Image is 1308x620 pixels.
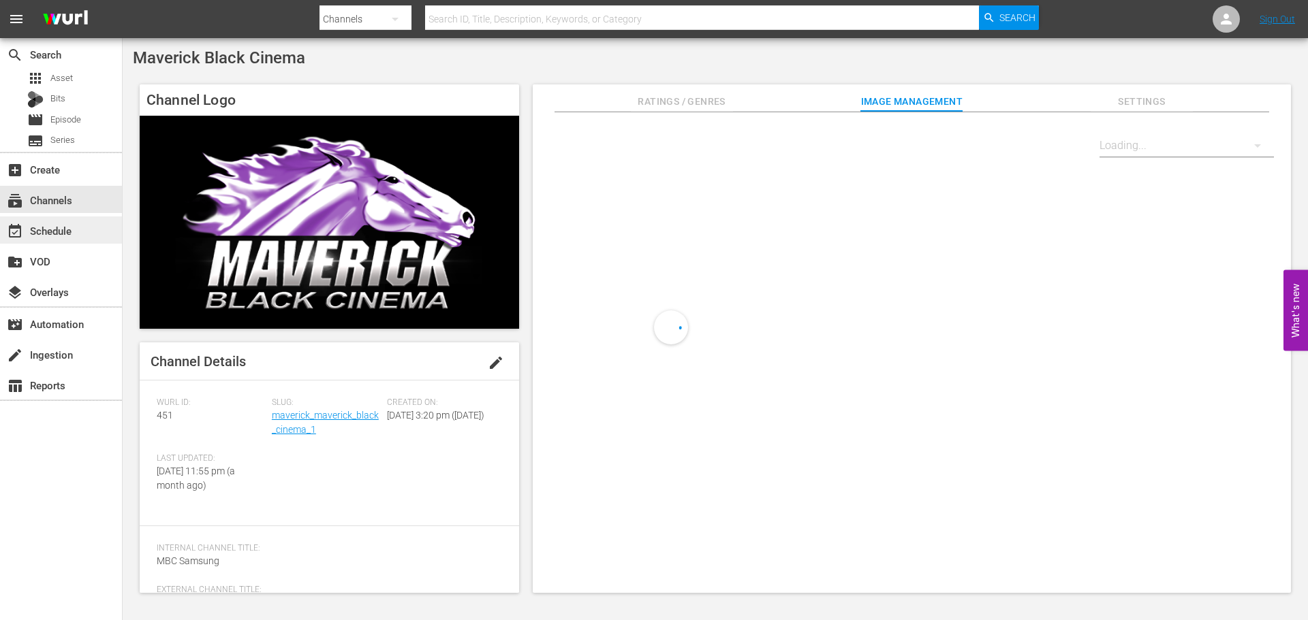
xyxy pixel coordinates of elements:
[140,84,519,116] h4: Channel Logo
[50,92,65,105] span: Bits
[1283,270,1308,350] button: Open Feedback Widget
[157,453,265,464] span: Last Updated:
[157,466,235,491] span: [DATE] 11:55 pm (a month ago)
[50,71,73,85] span: Asset
[7,223,23,240] span: Schedule
[1260,14,1295,25] a: Sign Out
[50,113,81,127] span: Episode
[157,543,495,554] span: Internal Channel Title:
[272,397,380,408] span: Slug:
[157,410,173,421] span: 451
[999,5,1035,30] span: Search
[631,93,733,110] span: Ratings / Genres
[157,555,219,566] span: MBC Samsung
[387,410,484,421] span: [DATE] 3:20 pm ([DATE])
[157,397,265,408] span: Wurl ID:
[27,133,44,149] span: Series
[272,410,379,435] a: maverick_maverick_black_cinema_1
[7,254,23,270] span: VOD
[27,91,44,108] div: Bits
[387,397,495,408] span: Created On:
[27,70,44,86] span: Asset
[7,284,23,301] span: Overlays
[488,355,504,371] span: edit
[7,378,23,394] span: Reports
[151,353,246,370] span: Channel Details
[480,346,512,379] button: edit
[7,162,23,178] span: Create
[8,11,25,27] span: menu
[140,116,519,329] img: Maverick Black Cinema
[1091,93,1193,110] span: Settings
[33,3,98,35] img: ans4CAIJ8jUAAAAAAAAAAAAAAAAAAAAAAAAgQb4GAAAAAAAAAAAAAAAAAAAAAAAAJMjXAAAAAAAAAAAAAAAAAAAAAAAAgAT5G...
[979,5,1039,30] button: Search
[50,133,75,147] span: Series
[7,316,23,333] span: Automation
[7,193,23,209] span: Channels
[157,585,495,595] span: External Channel Title:
[133,48,305,67] span: Maverick Black Cinema
[27,112,44,128] span: Episode
[860,93,963,110] span: Image Management
[7,47,23,63] span: Search
[7,347,23,363] span: Ingestion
